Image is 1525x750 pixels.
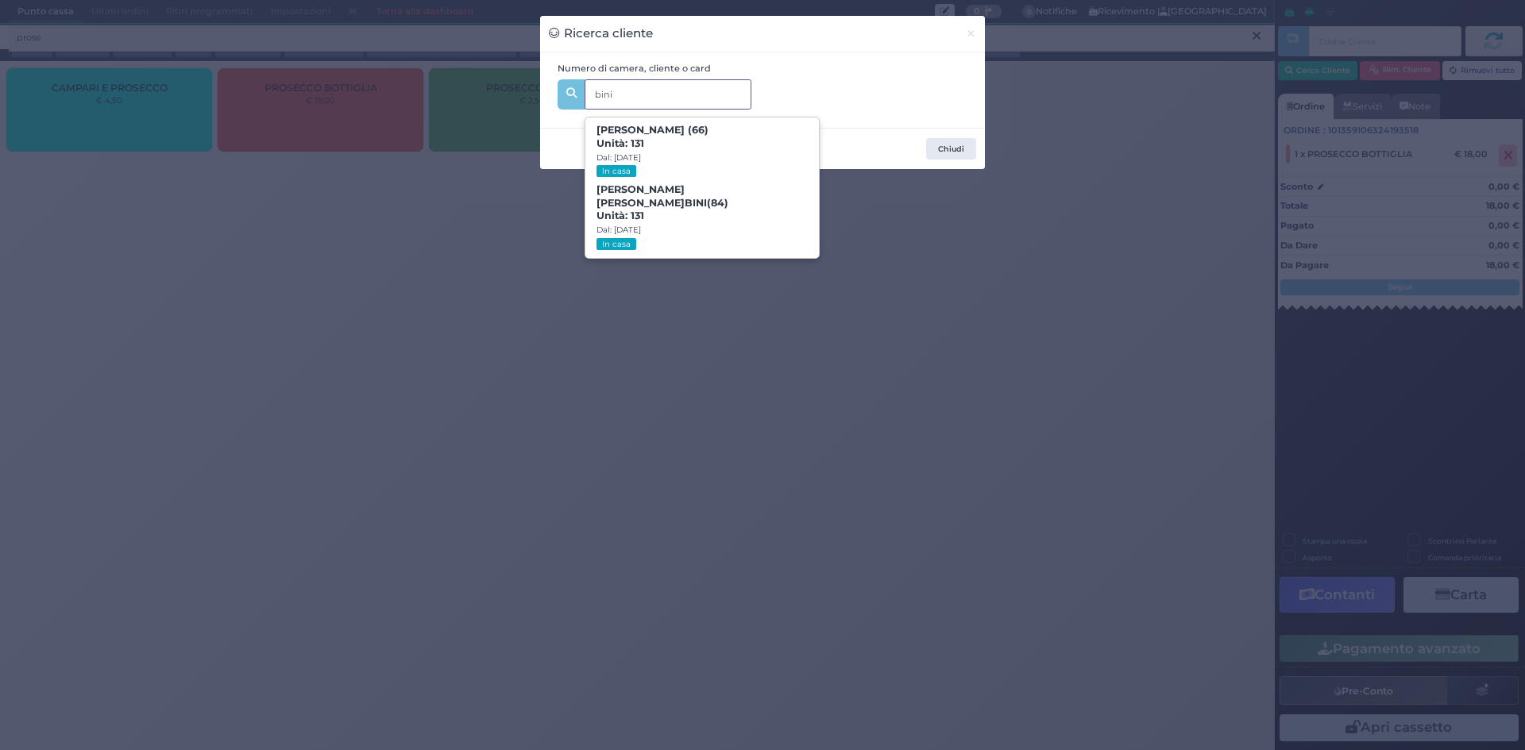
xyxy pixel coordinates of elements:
span: Unità: 131 [596,137,644,151]
small: Dal: [DATE] [596,225,641,235]
input: Es. 'Mario Rossi', '220' o '108123234234' [585,79,751,110]
button: Chiudi [926,138,976,160]
small: In casa [596,165,635,177]
small: In casa [596,238,635,250]
strong: BINI [685,197,707,209]
b: [PERSON_NAME] (66) [596,124,708,149]
small: Dal: [DATE] [596,152,641,163]
span: Unità: 131 [596,210,644,223]
label: Numero di camera, cliente o card [558,62,711,75]
button: Chiudi [957,16,985,52]
span: × [966,25,976,42]
b: [PERSON_NAME] [PERSON_NAME] (84) [596,183,728,222]
h3: Ricerca cliente [549,25,653,43]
